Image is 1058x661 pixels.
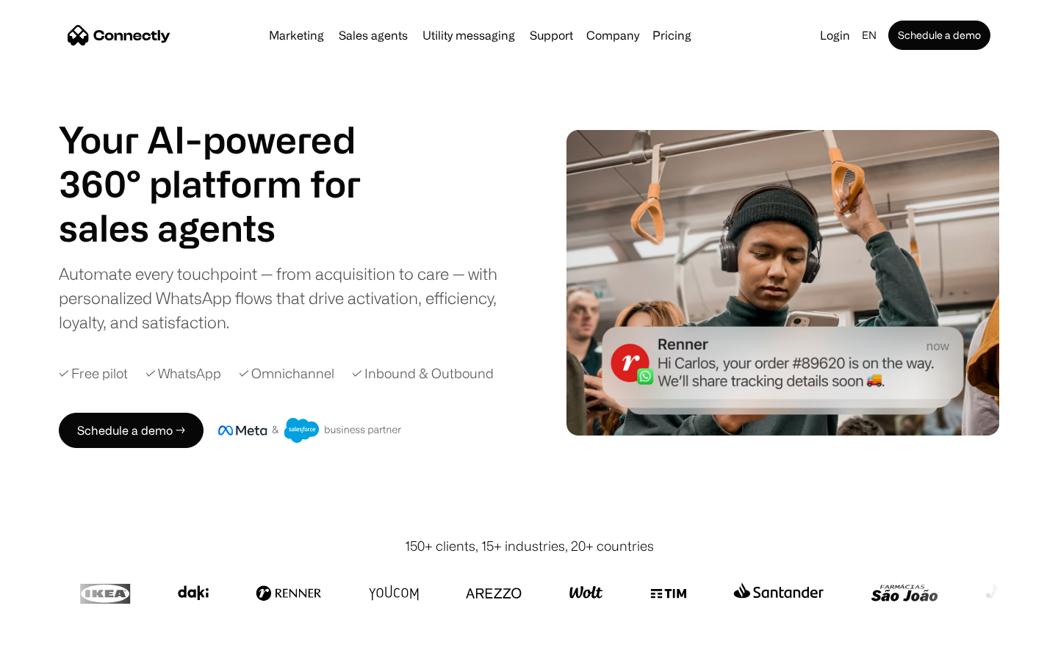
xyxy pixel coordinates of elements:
[59,118,397,206] h1: Your AI-powered 360° platform for
[59,364,128,383] div: ✓ Free pilot
[59,206,397,250] div: 1 of 4
[888,21,990,50] a: Schedule a demo
[352,364,494,383] div: ✓ Inbound & Outbound
[862,25,877,46] div: en
[417,29,521,41] a: Utility messaging
[586,25,639,46] div: Company
[29,635,88,656] ul: Language list
[405,536,654,556] div: 150+ clients, 15+ industries, 20+ countries
[263,29,330,41] a: Marketing
[814,25,856,46] a: Login
[59,261,522,334] div: Automate every touchpoint — from acquisition to care — with personalized WhatsApp flows that driv...
[59,206,397,250] div: carousel
[145,364,221,383] div: ✓ WhatsApp
[68,24,170,46] a: home
[15,634,88,656] aside: Language selected: English
[239,364,334,383] div: ✓ Omnichannel
[524,29,579,41] a: Support
[218,418,402,443] img: Meta and Salesforce business partner badge.
[856,25,885,46] div: en
[647,29,697,41] a: Pricing
[333,29,414,41] a: Sales agents
[582,25,644,46] div: Company
[59,206,397,250] h1: sales agents
[59,413,204,448] a: Schedule a demo →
